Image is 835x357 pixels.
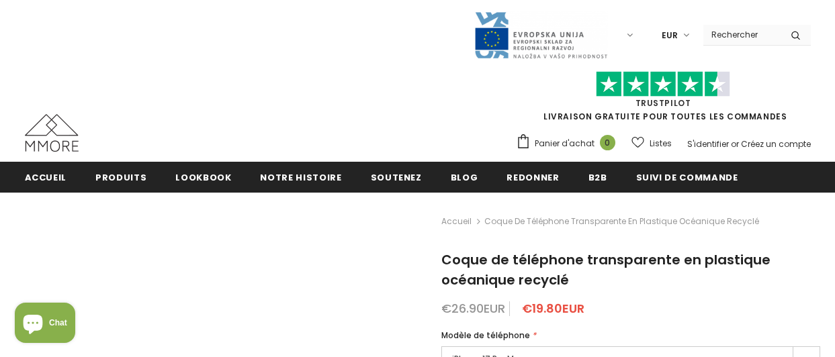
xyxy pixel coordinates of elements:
[687,138,729,150] a: S'identifier
[484,213,759,229] span: Coque de téléphone transparente en plastique océanique recyclé
[451,171,478,184] span: Blog
[650,137,672,150] span: Listes
[25,162,67,192] a: Accueil
[731,138,739,150] span: or
[260,162,341,192] a: Notre histoire
[741,138,811,150] a: Créez un compte
[703,25,781,44] input: Search Site
[631,132,672,155] a: Listes
[175,162,231,192] a: Lookbook
[596,71,730,97] img: Faites confiance aux étoiles pilotes
[260,171,341,184] span: Notre histoire
[516,77,811,122] span: LIVRAISON GRATUITE POUR TOUTES LES COMMANDES
[662,29,678,42] span: EUR
[11,303,79,346] inbox-online-store-chat: Shopify online store chat
[507,171,559,184] span: Redonner
[474,29,608,40] a: Javni Razpis
[25,171,67,184] span: Accueil
[588,162,607,192] a: B2B
[636,162,738,192] a: Suivi de commande
[25,114,79,152] img: Cas MMORE
[507,162,559,192] a: Redonner
[371,171,422,184] span: soutenez
[636,171,738,184] span: Suivi de commande
[451,162,478,192] a: Blog
[95,162,146,192] a: Produits
[441,329,530,341] span: Modèle de téléphone
[522,300,584,317] span: €19.80EUR
[371,162,422,192] a: soutenez
[441,300,505,317] span: €26.90EUR
[175,171,231,184] span: Lookbook
[441,250,771,289] span: Coque de téléphone transparente en plastique océanique recyclé
[635,97,691,109] a: TrustPilot
[535,137,595,150] span: Panier d'achat
[441,213,472,229] a: Accueil
[600,135,615,150] span: 0
[95,171,146,184] span: Produits
[474,11,608,60] img: Javni Razpis
[588,171,607,184] span: B2B
[516,134,622,154] a: Panier d'achat 0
